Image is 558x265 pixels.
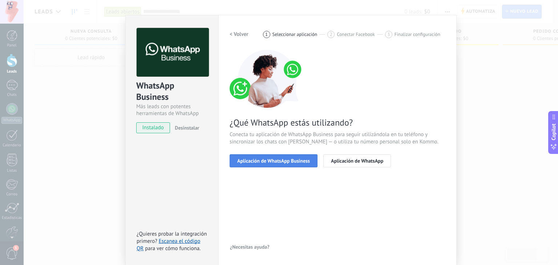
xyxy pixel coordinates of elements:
img: connect number [230,50,306,108]
button: Aplicación de WhatsApp Business [230,154,318,167]
span: 3 [387,31,390,37]
span: Aplicación de WhatsApp [331,158,383,163]
button: Aplicación de WhatsApp [323,154,391,167]
div: Más leads con potentes herramientas de WhatsApp [136,103,208,117]
span: Conecta tu aplicación de WhatsApp Business para seguir utilizándola en tu teléfono y sincronizar ... [230,131,445,146]
img: logo_main.png [137,28,209,77]
button: < Volver [230,28,248,41]
span: 2 [330,31,332,37]
span: para ver cómo funciona. [145,245,201,252]
span: ¿Quieres probar la integración primero? [137,231,207,245]
button: Desinstalar [172,122,199,133]
h2: < Volver [230,31,248,38]
div: WhatsApp Business [136,80,208,103]
button: ¿Necesitas ayuda? [230,241,270,252]
span: Seleccionar aplicación [272,32,318,37]
span: Copilot [550,124,557,140]
span: ¿Necesitas ayuda? [230,244,270,249]
a: Escanea el código QR [137,238,200,252]
span: 1 [265,31,268,37]
span: ¿Qué WhatsApp estás utilizando? [230,117,445,128]
span: instalado [137,122,170,133]
span: Conectar Facebook [337,32,375,37]
span: Desinstalar [175,125,199,131]
span: Aplicación de WhatsApp Business [237,158,310,163]
span: Finalizar configuración [395,32,440,37]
